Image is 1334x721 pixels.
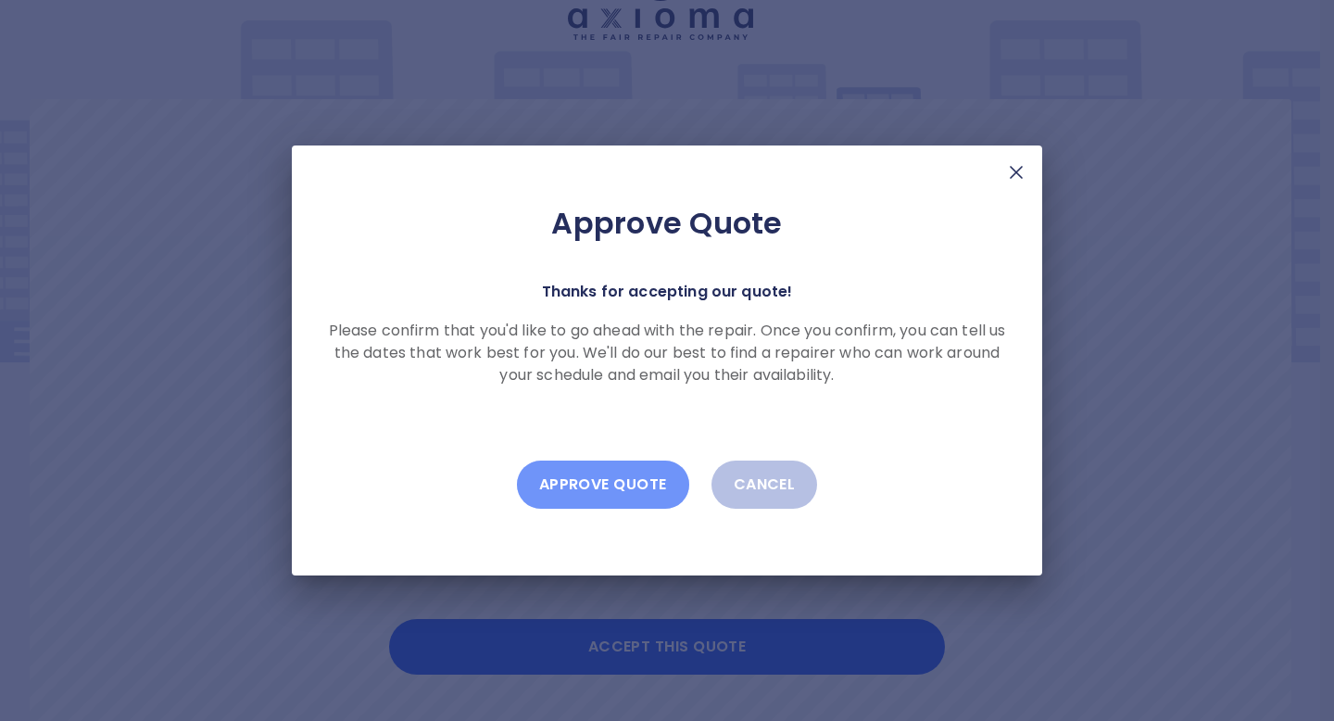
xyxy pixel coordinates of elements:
button: Cancel [711,461,818,509]
p: Thanks for accepting our quote! [542,279,793,305]
img: X Mark [1005,161,1027,183]
h2: Approve Quote [321,205,1013,242]
button: Approve Quote [517,461,689,509]
p: Please confirm that you'd like to go ahead with the repair. Once you confirm, you can tell us the... [321,320,1013,386]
